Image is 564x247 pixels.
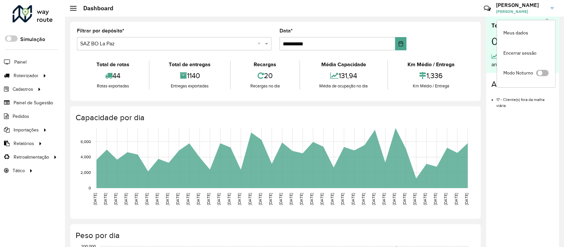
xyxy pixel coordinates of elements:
[151,69,229,83] div: 1140
[151,83,229,89] div: Entregas exportadas
[13,86,33,93] span: Cadastros
[491,79,554,89] h4: Alertas
[480,1,494,16] a: Contato Rápido
[14,72,38,79] span: Roteirizador
[289,193,293,205] text: [DATE]
[279,193,283,205] text: [DATE]
[351,193,355,205] text: [DATE]
[341,193,345,205] text: [DATE]
[232,69,298,83] div: 20
[217,193,221,205] text: [DATE]
[79,83,147,89] div: Rotas exportadas
[258,193,262,205] text: [DATE]
[248,193,252,205] text: [DATE]
[497,43,555,63] a: Encerrar sessão
[361,193,365,205] text: [DATE]
[390,69,472,83] div: 1,336
[412,193,417,205] text: [DATE]
[14,140,34,147] span: Relatórios
[299,193,303,205] text: [DATE]
[433,193,438,205] text: [DATE]
[155,193,159,205] text: [DATE]
[497,23,555,43] a: Meus dados
[93,193,97,205] text: [DATE]
[81,170,91,174] text: 2,000
[464,193,469,205] text: [DATE]
[302,83,386,89] div: Média de ocupação no dia
[491,21,554,30] div: Tempo médio por rota
[454,193,458,205] text: [DATE]
[186,193,190,205] text: [DATE]
[20,35,45,43] label: Simulação
[302,69,386,83] div: 131,94
[237,193,242,205] text: [DATE]
[206,193,211,205] text: [DATE]
[496,92,554,109] li: 17 - Cliente(s) fora da malha viária
[496,2,546,8] h3: [PERSON_NAME]
[496,9,546,15] span: [PERSON_NAME]
[392,193,396,205] text: [DATE]
[76,113,474,123] h4: Capacidade por dia
[382,193,386,205] text: [DATE]
[402,193,407,205] text: [DATE]
[14,126,39,133] span: Importações
[13,167,25,174] span: Tático
[77,27,124,35] label: Filtrar por depósito
[330,193,335,205] text: [DATE]
[89,186,91,190] text: 0
[320,193,324,205] text: [DATE]
[145,193,149,205] text: [DATE]
[444,193,448,205] text: [DATE]
[113,193,118,205] text: [DATE]
[175,193,180,205] text: [DATE]
[103,193,107,205] text: [DATE]
[302,61,386,69] div: Média Capacidade
[232,61,298,69] div: Recargas
[81,155,91,159] text: 4,000
[77,5,113,12] h2: Dashboard
[124,193,128,205] text: [DATE]
[134,193,139,205] text: [DATE]
[280,27,293,35] label: Data
[14,59,27,66] span: Painel
[196,193,200,205] text: [DATE]
[504,70,533,76] span: Modo Noturno
[227,193,231,205] text: [DATE]
[13,113,29,120] span: Pedidos
[491,53,554,69] div: 19,58% maior que o dia anterior
[390,83,472,89] div: Km Médio / Entrega
[14,99,53,106] span: Painel de Sugestão
[390,61,472,69] div: Km Médio / Entrega
[79,69,147,83] div: 44
[371,193,376,205] text: [DATE]
[268,193,273,205] text: [DATE]
[81,139,91,144] text: 6,000
[76,231,474,240] h4: Peso por dia
[232,83,298,89] div: Recargas no dia
[79,61,147,69] div: Total de rotas
[423,193,427,205] text: [DATE]
[491,30,554,53] div: 00:02:51
[258,40,263,48] span: Clear all
[165,193,169,205] text: [DATE]
[151,61,229,69] div: Total de entregas
[14,154,49,161] span: Retroalimentação
[395,37,407,50] button: Choose Date
[309,193,314,205] text: [DATE]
